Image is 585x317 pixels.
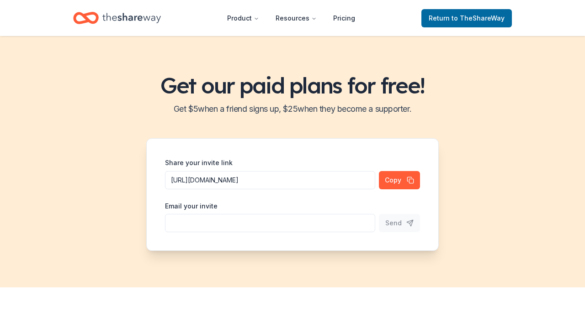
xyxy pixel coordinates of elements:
span: to TheShareWay [452,14,505,22]
h2: Get $ 5 when a friend signs up, $ 25 when they become a supporter. [11,102,574,116]
span: Return [429,13,505,24]
label: Share your invite link [165,158,233,167]
button: Product [220,9,266,27]
a: Pricing [326,9,362,27]
a: Returnto TheShareWay [421,9,512,27]
nav: Main [220,7,362,29]
h1: Get our paid plans for free! [11,73,574,98]
label: Email your invite [165,202,218,211]
button: Resources [268,9,324,27]
button: Copy [379,171,420,189]
a: Home [73,7,161,29]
